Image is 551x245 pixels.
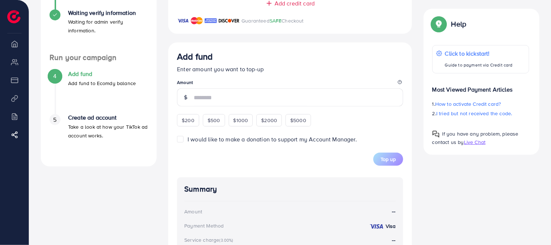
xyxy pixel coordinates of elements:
[373,153,403,166] button: Top up
[41,114,157,158] li: Create ad account
[184,236,235,244] div: Service charge
[386,222,396,230] strong: Visa
[290,117,306,124] span: $5000
[68,122,148,140] p: Take a look at how your TikTok ad account works.
[208,117,220,124] span: $500
[68,79,136,88] p: Add fund to Ecomdy balance
[432,130,440,138] img: Popup guide
[269,17,282,24] span: SAFE
[432,17,445,31] img: Popup guide
[435,100,501,108] span: How to activate Credit card?
[381,156,396,163] span: Top up
[41,71,157,114] li: Add fund
[184,185,396,194] h4: Summary
[205,16,217,25] img: brand
[177,65,403,73] p: Enter amount you want to top-up
[182,117,194,124] span: $200
[68,17,148,35] p: Waiting for admin verify information.
[520,212,546,240] iframe: Chat
[68,71,136,77] h4: Add fund
[464,138,485,146] span: Live Chat
[261,117,277,124] span: $2000
[68,9,148,16] h4: Waiting verify information
[233,117,248,124] span: $1000
[432,100,529,108] p: 1.
[436,110,512,117] span: I tried but not received the code.
[41,53,157,62] h4: Run your campaign
[451,20,467,28] p: Help
[177,16,189,25] img: brand
[432,109,529,118] p: 2.
[184,222,224,229] div: Payment Method
[241,16,304,25] p: Guaranteed Checkout
[68,114,148,121] h4: Create ad account
[220,237,233,243] small: (3.00%)
[432,130,519,146] span: If you have any problem, please contact us by
[392,207,395,216] strong: --
[369,224,384,229] img: credit
[177,79,403,88] legend: Amount
[191,16,203,25] img: brand
[432,79,529,94] p: Most Viewed Payment Articles
[53,72,56,80] span: 4
[392,236,395,244] strong: --
[41,9,157,53] li: Waiting verify information
[53,116,56,124] span: 5
[445,49,513,58] p: Click to kickstart!
[177,51,213,62] h3: Add fund
[7,10,20,23] img: logo
[445,61,513,69] p: Guide to payment via Credit card
[184,208,202,215] div: Amount
[219,16,240,25] img: brand
[188,135,357,143] span: I would like to make a donation to support my Account Manager.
